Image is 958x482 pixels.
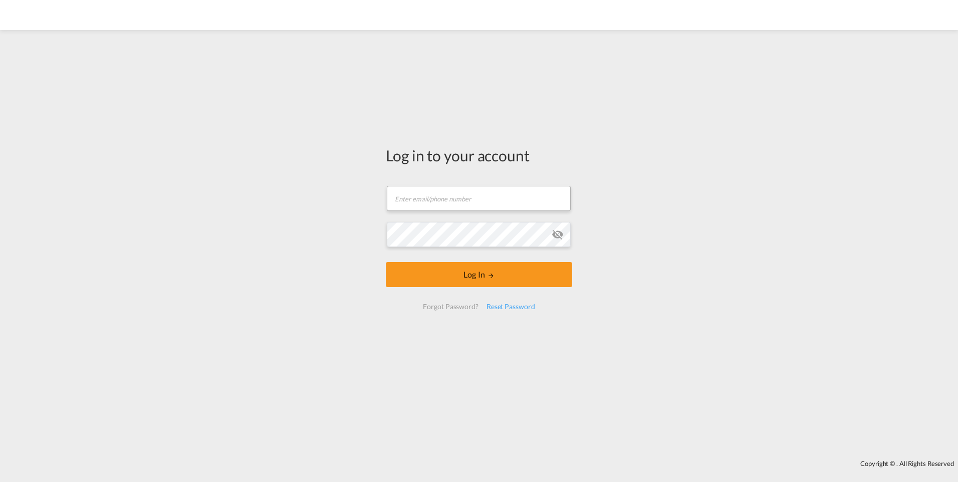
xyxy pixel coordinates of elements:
input: Enter email/phone number [387,186,571,211]
div: Log in to your account [386,145,572,166]
button: LOGIN [386,262,572,287]
md-icon: icon-eye-off [552,228,564,240]
div: Forgot Password? [419,298,482,316]
div: Reset Password [483,298,539,316]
